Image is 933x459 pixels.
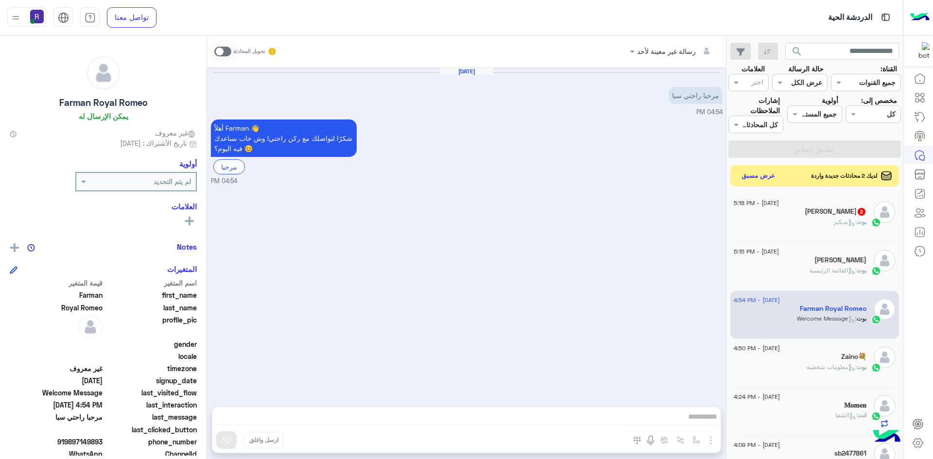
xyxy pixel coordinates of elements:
h5: sb2477861 [834,449,866,458]
img: defaultAdmin.png [874,298,896,320]
h5: Malik Shakeel [805,207,866,216]
span: انت [858,411,866,419]
h5: 𝐌𝐨𝐦𝐞𝐧 [844,401,866,409]
h6: يمكن الإرسال له [79,112,128,120]
span: Farman [10,290,103,300]
span: [DATE] - 4:50 PM [734,344,780,353]
img: defaultAdmin.png [87,56,120,89]
button: تطبيق الفلاتر [728,140,901,158]
h6: Notes [177,242,197,251]
img: add [10,243,19,252]
label: إشارات الملاحظات [728,95,780,116]
span: 919897149893 [10,437,103,447]
span: : معلومات شخصية [807,363,857,371]
h5: ابومحمد [814,256,866,264]
span: بوت [857,218,866,225]
span: 2 [10,449,103,459]
span: null [10,425,103,435]
h5: Farman Royal Romeo [59,97,148,108]
img: profile [10,12,22,24]
img: 322853014244696 [912,42,930,60]
label: العلامات [742,64,765,74]
span: [DATE] - 5:18 PM [734,199,779,207]
span: : القائمة الرئيسية [810,267,857,274]
img: tab [85,12,96,23]
img: tab [880,11,892,23]
span: بوت [857,363,866,371]
img: defaultAdmin.png [78,315,103,339]
button: عرض مسبق [738,169,779,183]
span: 2025-09-01T13:54:09.258Z [10,400,103,410]
img: defaultAdmin.png [874,395,896,417]
span: phone_number [104,437,197,447]
span: locale [104,351,197,361]
span: last_interaction [104,400,197,410]
h5: Farman Royal Romeo [800,305,866,313]
img: defaultAdmin.png [874,201,896,223]
span: قيمة المتغير [10,278,103,288]
span: last_message [104,412,197,422]
span: : بديكير [833,218,857,225]
img: tab [58,12,69,23]
img: hulul-logo.png [870,420,904,454]
div: مرحبا [213,159,245,174]
span: [DATE] - 4:24 PM [734,392,780,401]
span: مرحبا راحتي سبا [10,412,103,422]
span: [DATE] - 5:15 PM [734,247,779,256]
span: 2 [858,208,865,216]
span: غير معروف [10,363,103,374]
span: 04:54 PM [211,177,237,186]
label: حالة الرسالة [788,64,824,74]
span: last_clicked_button [104,425,197,435]
img: Logo [910,7,930,28]
span: gender [104,339,197,349]
span: last_visited_flow [104,388,197,398]
span: لديك 2 محادثات جديدة واردة [811,171,878,180]
label: القناة: [881,64,897,74]
span: غير معروف [155,128,197,138]
p: الدردشة الحية [828,11,872,24]
img: WhatsApp [871,218,881,227]
small: تحويل المحادثة [233,48,265,55]
span: Royal Romeo [10,303,103,313]
span: بوت [857,267,866,274]
span: بوت [857,315,866,322]
span: [DATE] - 4:54 PM [734,296,780,305]
img: WhatsApp [871,411,881,421]
img: WhatsApp [871,315,881,324]
h6: أولوية [179,159,197,168]
img: defaultAdmin.png [874,250,896,272]
h5: Zaino💐 [841,353,866,361]
p: 1/9/2025, 4:54 PM [669,87,723,104]
img: defaultAdmin.png [874,346,896,368]
span: null [10,339,103,349]
label: مخصص إلى: [861,95,897,105]
span: null [10,351,103,361]
img: WhatsApp [871,266,881,276]
span: : Welcome Message [797,315,857,322]
button: search [785,43,809,64]
p: 1/9/2025, 4:54 PM [211,119,357,157]
span: Welcome Message [10,388,103,398]
img: WhatsApp [871,363,881,373]
span: search [791,46,803,57]
h6: [DATE] [440,68,493,75]
button: ارسل واغلق [244,432,284,448]
img: userImage [30,10,44,23]
label: أولوية [822,95,838,105]
div: اختر [751,77,765,89]
span: profile_pic [104,315,197,337]
a: تواصل معنا [107,7,156,28]
h6: المتغيرات [167,265,197,273]
span: : الشفا [835,411,858,419]
span: timezone [104,363,197,374]
span: last_name [104,303,197,313]
span: اسم المتغير [104,278,197,288]
h6: العلامات [10,202,197,211]
span: signup_date [104,375,197,386]
span: 04:54 PM [696,108,723,116]
a: tab [80,7,100,28]
span: تاريخ الأشتراك : [DATE] [120,138,187,148]
span: [DATE] - 4:09 PM [734,441,780,449]
span: 2025-09-01T13:54:09.267Z [10,375,103,386]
